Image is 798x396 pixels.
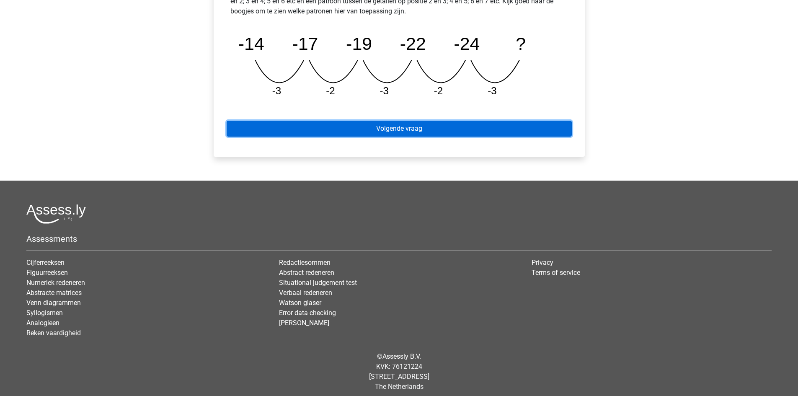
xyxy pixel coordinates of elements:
a: Volgende vraag [227,121,572,137]
tspan: -3 [272,85,281,96]
a: Redactiesommen [279,259,331,267]
tspan: -17 [292,34,318,54]
tspan: -3 [380,85,389,96]
a: Abstracte matrices [26,289,82,297]
a: Venn diagrammen [26,299,81,307]
tspan: -19 [346,34,372,54]
tspan: -2 [434,85,444,96]
a: [PERSON_NAME] [279,319,329,327]
tspan: -2 [326,85,335,96]
a: Cijferreeksen [26,259,65,267]
a: Privacy [532,259,553,267]
a: Assessly B.V. [382,352,421,360]
a: Analogieen [26,319,59,327]
a: Reken vaardigheid [26,329,81,337]
tspan: ? [516,34,526,54]
a: Terms of service [532,269,580,277]
tspan: -3 [488,85,497,96]
h5: Assessments [26,234,772,244]
tspan: -24 [454,34,480,54]
a: Watson glaser [279,299,321,307]
a: Verbaal redeneren [279,289,332,297]
tspan: -14 [238,34,264,54]
a: Situational judgement test [279,279,357,287]
a: Numeriek redeneren [26,279,85,287]
a: Figuurreeksen [26,269,68,277]
img: Assessly logo [26,204,86,224]
a: Error data checking [279,309,336,317]
tspan: -22 [400,34,426,54]
a: Abstract redeneren [279,269,334,277]
a: Syllogismen [26,309,63,317]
